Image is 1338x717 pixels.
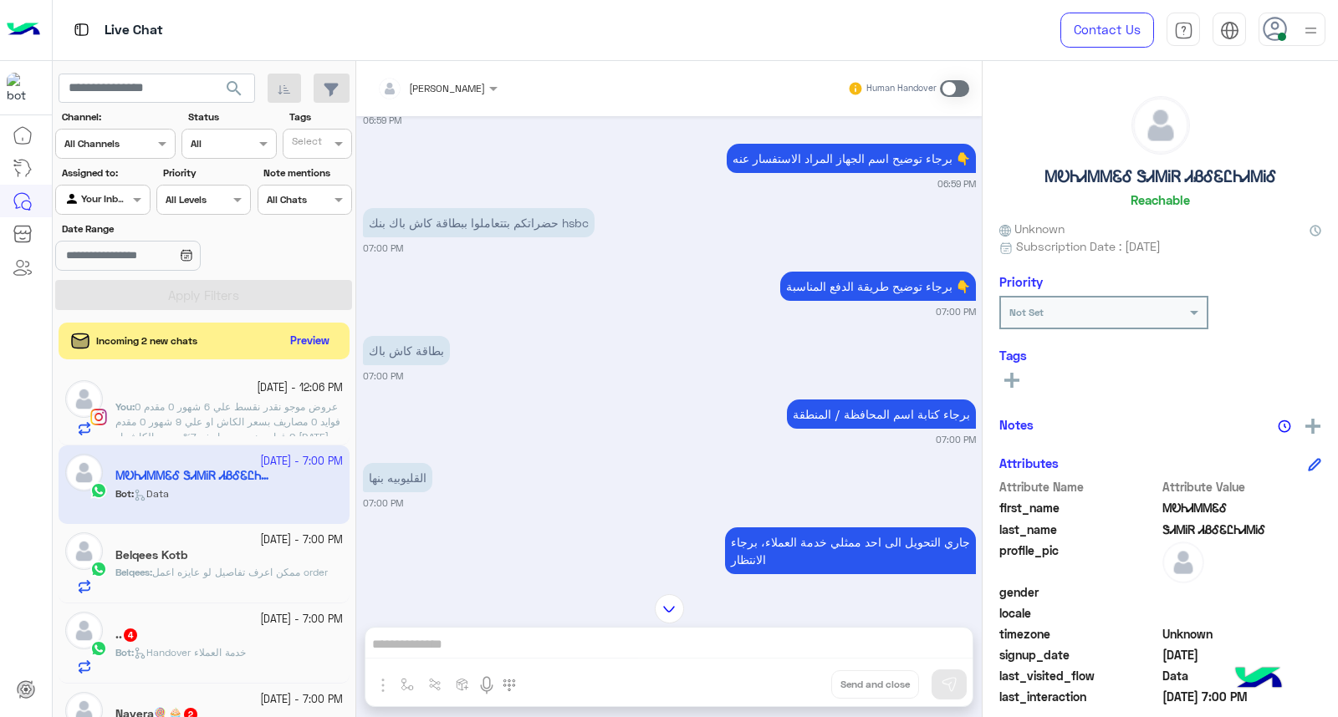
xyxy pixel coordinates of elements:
span: null [1162,583,1322,601]
label: Date Range [62,221,249,236]
span: Attribute Name [999,478,1159,496]
img: defaultAdmin.png [65,612,103,649]
span: Bot [115,646,131,659]
span: last_interaction [999,688,1159,705]
b: Not Set [1009,306,1044,318]
img: WhatsApp [90,561,107,577]
img: hulul-logo.png [1229,650,1288,709]
div: Select [289,134,322,153]
h6: Attributes [999,455,1059,470]
img: WhatsApp [90,640,107,657]
small: 07:00 PM [363,242,403,255]
small: 07:00 PM [363,496,403,510]
img: profile [1300,20,1321,41]
span: Data [1162,667,1322,684]
img: Logo [7,13,40,48]
h5: Belqees Kotb [115,548,187,562]
small: 06:59 PM [937,177,976,191]
label: Tags [289,109,350,125]
small: [DATE] - 7:00 PM [260,612,343,628]
p: Live Chat [105,19,163,42]
button: Apply Filters [55,280,352,310]
h5: ᎷᎧᏂᏗᎷᎷᏋᎴ ᏕᏗᎷᎥᏒ ᏗᏰᎴᏋᏝᏂᏗᎷᎥᎴ [1044,167,1276,186]
img: Instagram [90,409,107,425]
span: عروض موجو نقدر نقسط علي 6 شهور 0 مقدم 0 فوايد 0 مصاريف بسعر الكاش او علي 9 شهور 0 مقدم 0 فوايد ون... [115,400,340,473]
p: 1/10/2025, 7:00 PM [363,463,432,492]
span: ᏕᏗᎷᎥᏒ ᏗᏰᎴᏋᏝᏂᏗᎷᎥᎴ [1162,521,1322,538]
small: 06:59 PM [363,114,401,127]
b: : [115,566,152,578]
small: [DATE] - 7:00 PM [260,532,343,548]
small: [DATE] - 12:06 PM [257,380,343,396]
h5: .. [115,628,139,642]
span: last_visited_flow [999,667,1159,684]
span: ممكن اعرف تفاصيل لو عايزه اعمل order [152,566,328,578]
p: 1/10/2025, 7:00 PM [725,527,976,574]
p: 1/10/2025, 7:00 PM [363,336,450,365]
b: : [115,400,135,413]
p: 1/10/2025, 7:00 PM [780,272,976,301]
label: Status [188,109,274,125]
span: search [224,79,244,99]
p: 1/10/2025, 7:00 PM [787,399,976,429]
h6: Reachable [1131,192,1190,207]
span: Unknown [999,220,1065,237]
button: search [214,74,255,109]
img: 1403182699927242 [7,73,37,103]
small: 07:00 PM [936,305,976,318]
img: tab [1174,21,1193,40]
span: Unknown [1162,625,1322,643]
label: Priority [163,165,249,181]
span: ᎷᎧᏂᏗᎷᎷᏋᎴ [1162,499,1322,516]
span: profile_pic [999,542,1159,580]
span: Attribute Value [1162,478,1322,496]
small: Human Handover [866,82,937,95]
button: Preview [283,329,337,353]
span: locale [999,604,1159,622]
label: Channel: [62,109,174,125]
a: Contact Us [1060,13,1154,48]
span: timezone [999,625,1159,643]
span: 2025-10-01T15:58:16.87Z [1162,646,1322,664]
small: 07:00 PM [363,369,403,383]
span: Incoming 2 new chats [96,333,197,348]
h6: Priority [999,274,1043,289]
span: first_name [999,499,1159,516]
span: gender [999,583,1159,601]
span: Handover خدمة العملاء [134,646,246,659]
img: defaultAdmin.png [1132,97,1189,154]
img: defaultAdmin.png [65,532,103,570]
img: tab [71,19,92,40]
small: [DATE] - 7:00 PM [260,692,343,708]
span: 4 [124,628,137,642]
h6: Notes [999,417,1034,432]
img: scroll [655,594,684,623]
span: [PERSON_NAME] [409,82,485,94]
img: add [1305,419,1320,434]
span: 2025-10-01T16:00:28.867Z [1162,688,1322,705]
button: Send and close [831,670,919,699]
img: notes [1278,420,1291,433]
label: Assigned to: [62,165,148,181]
p: 1/10/2025, 7:00 PM [363,208,595,237]
span: last_name [999,521,1159,538]
h6: Tags [999,348,1321,363]
img: defaultAdmin.png [65,380,103,418]
p: 1/10/2025, 6:59 PM [727,144,976,173]
img: defaultAdmin.png [1162,542,1204,583]
a: tab [1167,13,1200,48]
span: null [1162,604,1322,622]
label: Note mentions [263,165,350,181]
img: tab [1220,21,1239,40]
span: signup_date [999,646,1159,664]
b: : [115,646,134,659]
span: You [115,400,132,413]
span: Subscription Date : [DATE] [1016,237,1161,255]
span: Belqees [115,566,150,578]
small: 07:00 PM [936,433,976,446]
